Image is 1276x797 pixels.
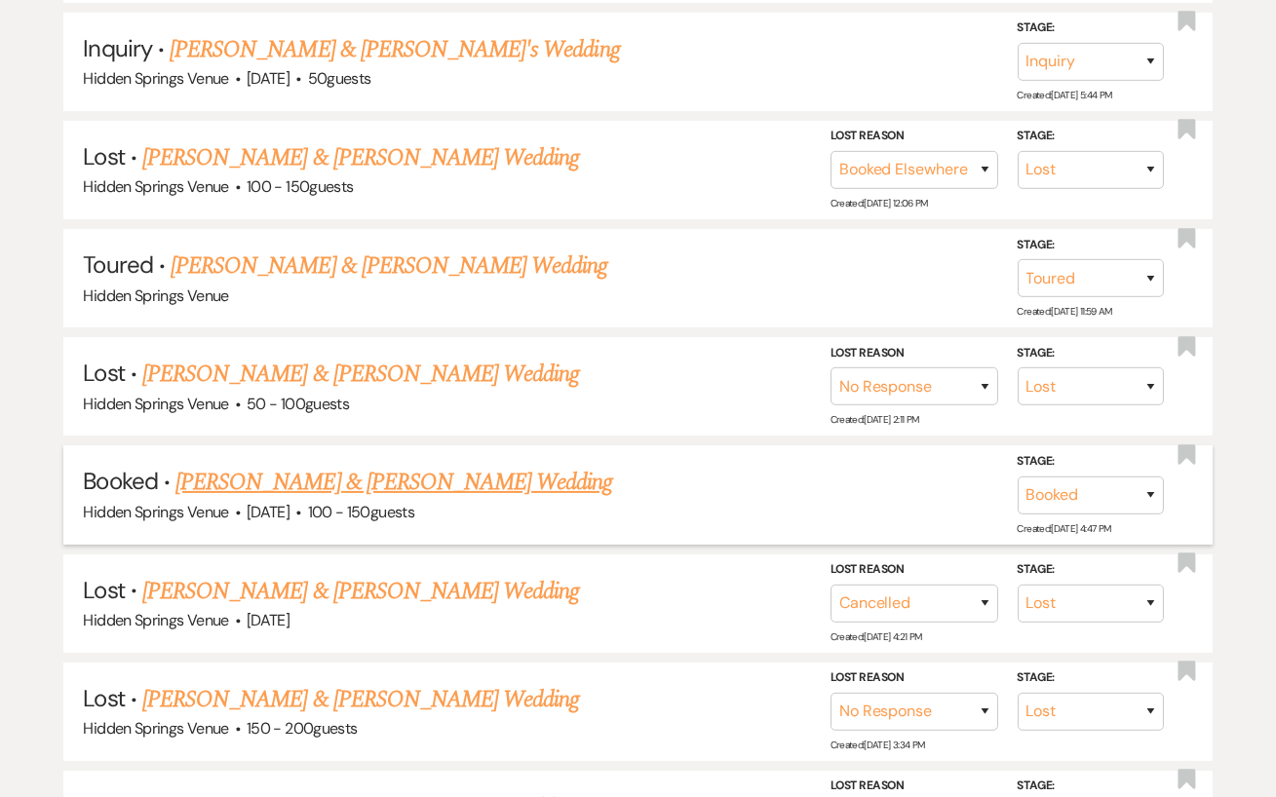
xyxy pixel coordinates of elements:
span: Lost [83,358,124,388]
span: Created: [DATE] 4:47 PM [1018,521,1111,534]
a: [PERSON_NAME] & [PERSON_NAME]'s Wedding [170,32,620,67]
span: 100 - 150 guests [308,502,414,522]
span: Created: [DATE] 11:59 AM [1018,305,1112,318]
span: Lost [83,683,124,713]
label: Lost Reason [831,559,998,581]
span: Hidden Springs Venue [83,285,228,306]
a: [PERSON_NAME] & [PERSON_NAME] Wedding [142,140,579,175]
label: Stage: [1018,126,1164,147]
span: 100 - 150 guests [247,176,353,197]
span: 50 guests [308,68,371,89]
label: Stage: [1018,667,1164,689]
label: Lost Reason [831,667,998,689]
label: Lost Reason [831,776,998,797]
span: Lost [83,141,124,171]
span: 150 - 200 guests [247,718,357,739]
span: Hidden Springs Venue [83,718,228,739]
label: Stage: [1018,776,1164,797]
label: Stage: [1018,234,1164,255]
span: [DATE] [247,502,290,522]
span: Created: [DATE] 2:11 PM [831,413,919,426]
a: [PERSON_NAME] & [PERSON_NAME] Wedding [142,574,579,609]
span: [DATE] [247,610,290,630]
span: Created: [DATE] 3:34 PM [831,739,925,751]
span: Hidden Springs Venue [83,610,228,630]
a: [PERSON_NAME] & [PERSON_NAME] Wedding [142,682,579,717]
a: [PERSON_NAME] & [PERSON_NAME] Wedding [171,248,607,284]
span: Hidden Springs Venue [83,176,228,197]
label: Lost Reason [831,343,998,364]
label: Stage: [1018,18,1164,39]
span: Hidden Springs Venue [83,394,228,414]
a: [PERSON_NAME] & [PERSON_NAME] Wedding [142,357,579,392]
span: 50 - 100 guests [247,394,349,414]
span: Inquiry [83,33,151,63]
label: Lost Reason [831,126,998,147]
span: Toured [83,249,152,280]
span: Hidden Springs Venue [83,68,228,89]
span: Created: [DATE] 5:44 PM [1018,89,1112,101]
a: [PERSON_NAME] & [PERSON_NAME] Wedding [175,465,612,500]
span: Lost [83,575,124,605]
span: [DATE] [247,68,290,89]
span: Booked [83,466,157,496]
label: Stage: [1018,343,1164,364]
label: Stage: [1018,559,1164,581]
label: Stage: [1018,451,1164,473]
span: Created: [DATE] 4:21 PM [831,630,922,643]
span: Created: [DATE] 12:06 PM [831,197,928,209]
span: Hidden Springs Venue [83,502,228,522]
